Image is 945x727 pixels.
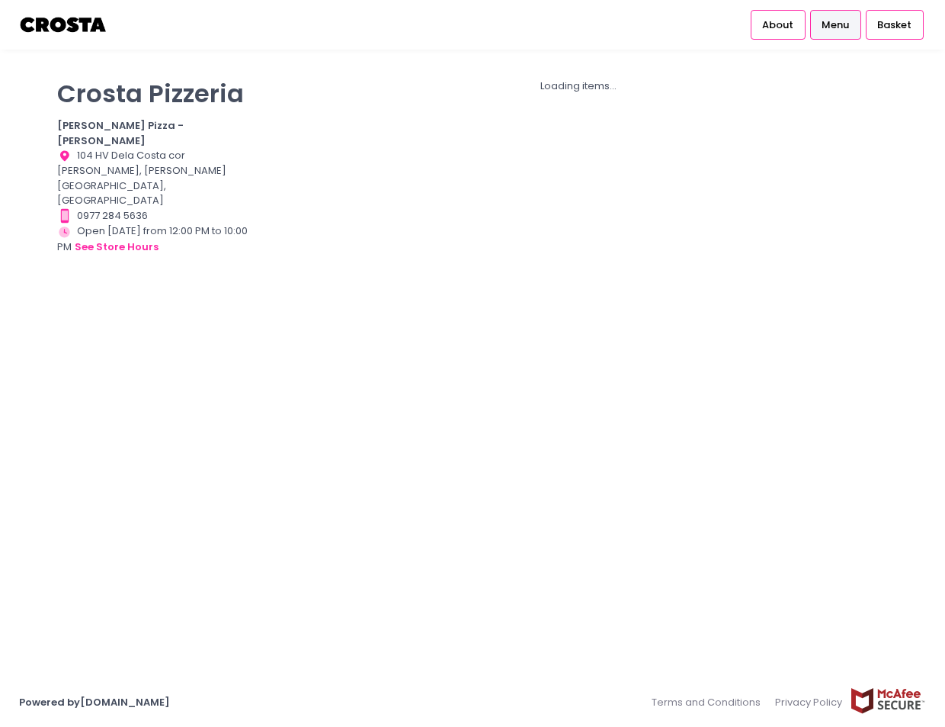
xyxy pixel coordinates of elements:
div: 0977 284 5636 [57,208,251,224]
div: Open [DATE] from 12:00 PM to 10:00 PM [57,224,251,256]
a: Powered by[DOMAIN_NAME] [19,695,170,709]
a: Terms and Conditions [652,687,768,717]
a: About [751,10,806,39]
img: logo [19,11,108,38]
button: see store hours [74,239,159,256]
img: mcafee-secure [850,687,926,714]
div: 104 HV Dela Costa cor [PERSON_NAME], [PERSON_NAME][GEOGRAPHIC_DATA], [GEOGRAPHIC_DATA] [57,148,251,208]
a: Privacy Policy [768,687,850,717]
span: About [762,18,793,33]
div: Loading items... [270,79,888,94]
span: Basket [877,18,911,33]
b: [PERSON_NAME] Pizza - [PERSON_NAME] [57,118,184,148]
p: Crosta Pizzeria [57,79,251,108]
a: Menu [810,10,861,39]
span: Menu [822,18,849,33]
